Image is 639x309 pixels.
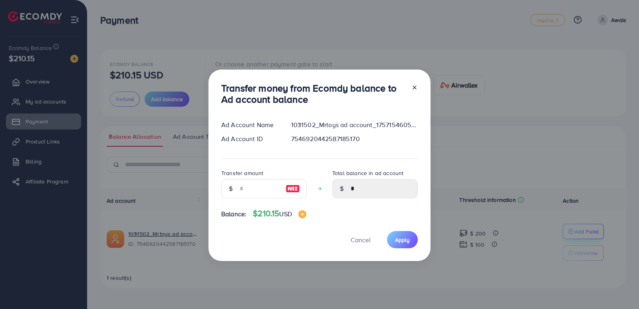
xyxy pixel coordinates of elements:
button: Apply [387,231,418,248]
label: Transfer amount [221,169,263,177]
div: 7546920442587185170 [285,134,424,144]
span: Balance: [221,209,246,219]
span: USD [279,209,292,218]
div: 1031502_Mrtoys ad account_1757154605991 [285,120,424,130]
button: Cancel [341,231,381,248]
img: image [298,210,306,218]
span: Apply [395,236,410,244]
h3: Transfer money from Ecomdy balance to Ad account balance [221,82,405,106]
h4: $210.15 [253,209,306,219]
img: image [286,184,300,193]
label: Total balance in ad account [332,169,403,177]
div: Ad Account ID [215,134,285,144]
div: Ad Account Name [215,120,285,130]
span: Cancel [351,235,371,244]
iframe: Chat [605,273,633,303]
